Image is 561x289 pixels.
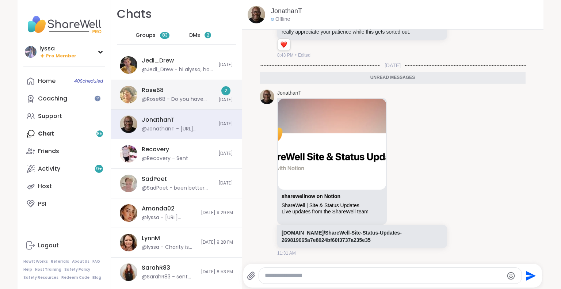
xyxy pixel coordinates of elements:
span: [DATE] [218,151,233,157]
div: Home [38,77,56,85]
div: Support [38,112,62,120]
img: https://sharewell-space-live.sfo3.digitaloceanspaces.com/user-generated/18c76e4e-885b-4b37-bc06-c... [120,175,137,192]
a: How It Works [23,259,48,264]
span: DMs [189,32,200,39]
span: [DATE] 8:53 PM [201,269,233,275]
div: Host [38,182,52,190]
div: @Recovery - Sent [142,155,188,162]
div: Offline [271,16,290,23]
a: Home40Scheduled [23,72,105,90]
a: Support [23,107,105,125]
div: SadPoet [142,175,167,183]
img: ShareWell Nav Logo [23,12,105,37]
div: LynnM [142,234,160,242]
div: @SadPoet - been better but i wont complain, ty for reaching out, im glad to be in group [DATE] [142,185,214,192]
iframe: Spotlight [95,95,100,101]
a: Safety Resources [23,275,58,280]
span: 40 Scheduled [74,78,103,84]
div: @lyssa - [URL][DOMAIN_NAME] [142,214,196,221]
img: https://sharewell-space-live.sfo3.digitaloceanspaces.com/user-generated/ad949235-6f32-41e6-8b9f-9... [120,263,137,281]
span: [DATE] [218,121,233,127]
span: 11:31 AM [277,250,296,256]
a: Coaching [23,90,105,107]
img: https://sharewell-space-live.sfo3.digitaloceanspaces.com/user-generated/0e2c5150-e31e-4b6a-957d-4... [120,115,137,133]
img: ShareWell | Site & Status Updates [278,99,386,190]
div: @Rose68 - Do you have any room for 1pm group [142,96,214,103]
span: • [295,52,297,58]
div: @SarahR83 - sent you an important wa [142,273,196,281]
a: FAQ [92,259,100,264]
img: https://sharewell-space-live.sfo3.digitaloceanspaces.com/user-generated/c703a1d2-29a7-4d77-aef4-3... [120,145,137,163]
img: https://sharewell-space-live.sfo3.digitaloceanspaces.com/user-generated/4b07d7d3-02e7-45db-9ad4-a... [120,56,137,74]
a: Attachment [282,193,340,199]
span: [DATE] 9:29 PM [201,210,233,216]
div: JonathanT [142,116,175,124]
div: Friends [38,147,59,155]
a: Activity9+ [23,160,105,178]
a: Help [23,267,32,272]
img: https://sharewell-space-live.sfo3.digitaloceanspaces.com/user-generated/b37dcc77-98a0-4d2a-a4bb-d... [120,204,137,222]
h1: Chats [117,6,152,22]
div: Recovery [142,145,169,153]
a: Referrals [51,259,69,264]
span: 83 [162,32,168,38]
div: Rose68 [142,86,164,94]
div: Live updates from the ShareWell team [282,209,382,215]
div: Reaction list [278,39,290,50]
img: https://sharewell-space-live.sfo3.digitaloceanspaces.com/user-generated/0e2c5150-e31e-4b6a-957d-4... [248,6,265,23]
div: Amanda02 [142,205,175,213]
span: 9 + [96,166,102,172]
a: Friends [23,142,105,160]
div: @JonathanT - [URL][DOMAIN_NAME] [142,125,214,133]
span: 8:43 PM [277,52,294,58]
a: Redeem Code [61,275,89,280]
span: [DATE] 9:28 PM [201,239,233,246]
div: @lyssa - Charity is hosting this one but there will be one from [PERSON_NAME] before passion party [142,244,196,251]
a: Safety Policy [64,267,90,272]
div: @Jedi_Drew - hi alyssa, how are you ? im sorry i had alot of tech issues [DATE] i switched the br... [142,66,214,73]
button: Reactions: love [280,42,287,47]
div: Jedi_Drew [142,57,174,65]
img: https://sharewell-space-live.sfo3.digitaloceanspaces.com/user-generated/cd3f7208-5c1d-4ded-b9f4-9... [120,86,137,103]
div: PSI [38,200,46,208]
a: [DOMAIN_NAME]/ShareWell-Site-Status-Updates-269819065a7e8024bf60f3737a235e35 [282,230,402,243]
a: About Us [72,259,89,264]
img: lyssa [25,46,37,58]
span: Pro Member [46,53,76,59]
a: Host [23,178,105,195]
span: [DATE] [218,62,233,68]
div: Activity [38,165,60,173]
textarea: Type your message [265,272,503,280]
a: PSI [23,195,105,213]
span: [DATE] [218,180,233,186]
div: 2 [221,86,230,95]
div: lyssa [39,45,76,53]
a: JonathanT [271,7,302,16]
img: https://sharewell-space-live.sfo3.digitaloceanspaces.com/user-generated/5f572286-b7ec-4d9d-a82c-3... [120,234,137,251]
span: [DATE] [380,62,405,69]
div: SarahR83 [142,264,170,272]
a: Blog [92,275,101,280]
div: Unread messages [260,72,526,84]
a: JonathanT [277,90,301,97]
a: Logout [23,237,105,254]
span: Edited [298,52,310,58]
span: [DATE] [218,97,233,103]
button: Emoji picker [507,271,515,280]
div: Logout [38,242,59,250]
button: Send [522,267,538,284]
span: Groups [136,32,156,39]
div: ShareWell | Site & Status Updates [282,202,382,209]
span: 2 [207,32,209,38]
div: Coaching [38,95,67,103]
a: Host Training [35,267,61,272]
img: https://sharewell-space-live.sfo3.digitaloceanspaces.com/user-generated/0e2c5150-e31e-4b6a-957d-4... [260,90,274,104]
